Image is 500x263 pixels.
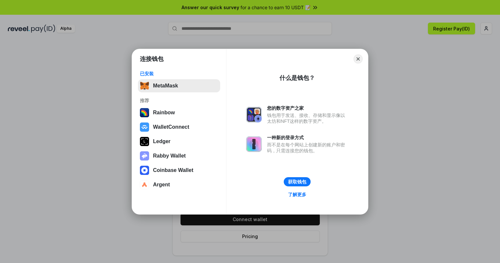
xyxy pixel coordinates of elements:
button: Close [354,54,363,64]
div: Coinbase Wallet [153,167,193,173]
img: svg+xml,%3Csvg%20fill%3D%22none%22%20height%3D%2233%22%20viewBox%3D%220%200%2035%2033%22%20width%... [140,81,149,90]
button: Argent [138,178,220,191]
div: Argent [153,182,170,188]
img: svg+xml,%3Csvg%20xmlns%3D%22http%3A%2F%2Fwww.w3.org%2F2000%2Fsvg%22%20fill%3D%22none%22%20viewBox... [140,151,149,160]
div: 推荐 [140,98,218,103]
img: svg+xml,%3Csvg%20width%3D%22120%22%20height%3D%22120%22%20viewBox%3D%220%200%20120%20120%22%20fil... [140,108,149,117]
div: 您的数字资产之家 [267,105,348,111]
div: MetaMask [153,83,178,89]
img: svg+xml,%3Csvg%20xmlns%3D%22http%3A%2F%2Fwww.w3.org%2F2000%2Fsvg%22%20width%3D%2228%22%20height%3... [140,137,149,146]
button: Ledger [138,135,220,148]
div: Ledger [153,139,170,144]
button: Coinbase Wallet [138,164,220,177]
button: MetaMask [138,79,220,92]
button: Rabby Wallet [138,149,220,162]
button: 获取钱包 [284,177,311,186]
img: svg+xml,%3Csvg%20width%3D%2228%22%20height%3D%2228%22%20viewBox%3D%220%200%2028%2028%22%20fill%3D... [140,122,149,132]
img: svg+xml,%3Csvg%20xmlns%3D%22http%3A%2F%2Fwww.w3.org%2F2000%2Fsvg%22%20fill%3D%22none%22%20viewBox... [246,107,262,122]
button: Rainbow [138,106,220,119]
button: WalletConnect [138,121,220,134]
h1: 连接钱包 [140,55,163,63]
img: svg+xml,%3Csvg%20width%3D%2228%22%20height%3D%2228%22%20viewBox%3D%220%200%2028%2028%22%20fill%3D... [140,166,149,175]
a: 了解更多 [284,190,310,199]
div: Rabby Wallet [153,153,186,159]
div: WalletConnect [153,124,189,130]
img: svg+xml,%3Csvg%20width%3D%2228%22%20height%3D%2228%22%20viewBox%3D%220%200%2028%2028%22%20fill%3D... [140,180,149,189]
img: svg+xml,%3Csvg%20xmlns%3D%22http%3A%2F%2Fwww.w3.org%2F2000%2Fsvg%22%20fill%3D%22none%22%20viewBox... [246,136,262,152]
div: 获取钱包 [288,179,306,185]
div: Rainbow [153,110,175,116]
div: 已安装 [140,71,218,77]
div: 什么是钱包？ [279,74,315,82]
div: 了解更多 [288,192,306,197]
div: 钱包用于发送、接收、存储和显示像以太坊和NFT这样的数字资产。 [267,112,348,124]
div: 而不是在每个网站上创建新的账户和密码，只需连接您的钱包。 [267,142,348,154]
div: 一种新的登录方式 [267,135,348,141]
